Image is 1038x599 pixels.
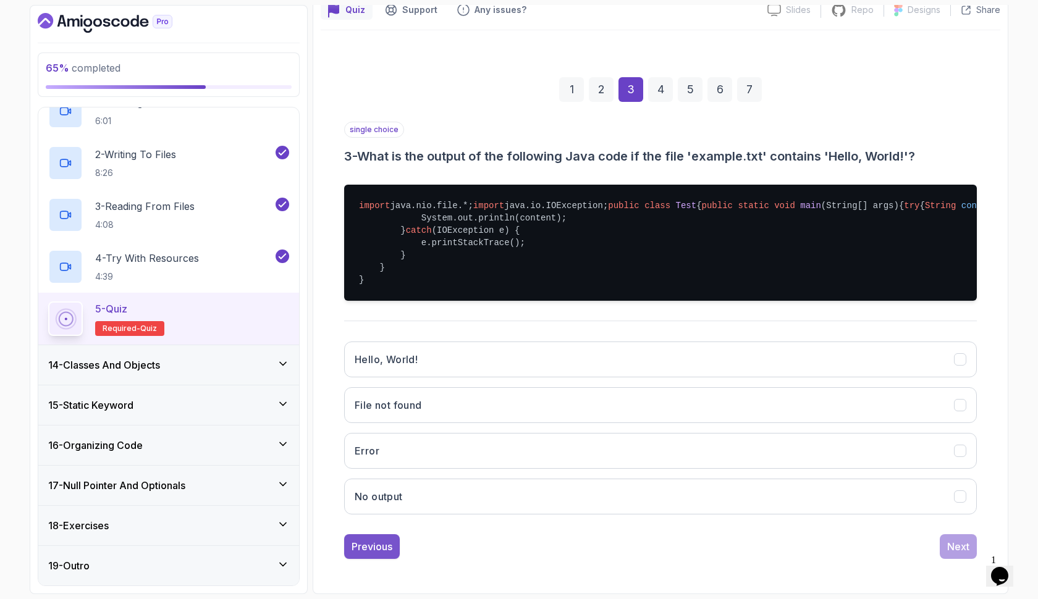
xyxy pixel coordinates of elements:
[95,115,167,127] p: 6:01
[589,77,614,102] div: 2
[48,146,289,180] button: 2-Writing To Files8:26
[95,167,176,179] p: 8:26
[976,4,1000,16] p: Share
[473,201,504,211] span: import
[48,94,289,128] button: 1-Creating Files6:01
[95,251,199,266] p: 4 - Try With Resources
[344,148,977,165] h3: 3 - What is the output of the following Java code if the file 'example.txt' contains 'Hello, Worl...
[38,466,299,505] button: 17-Null Pointer And Optionals
[103,324,140,333] span: Required-
[904,201,919,211] span: try
[48,438,143,453] h3: 16 - Organizing Code
[38,385,299,425] button: 15-Static Keyword
[38,425,299,465] button: 16-Organizing Code
[345,4,365,16] p: Quiz
[48,249,289,284] button: 4-Try With Resources4:39
[38,546,299,585] button: 19-Outro
[48,198,289,232] button: 3-Reading From Files4:08
[925,201,956,211] span: String
[738,201,769,211] span: static
[950,4,1000,16] button: Share
[48,398,133,413] h3: 15 - Static Keyword
[355,352,418,367] h3: Hello, World!
[95,199,195,214] p: 3 - Reading From Files
[344,387,977,423] button: File not found
[707,77,732,102] div: 6
[95,270,199,283] p: 4:39
[961,201,998,211] span: content
[559,77,584,102] div: 1
[48,478,185,493] h3: 17 - Null Pointer And Optionals
[95,301,127,316] p: 5 - Quiz
[48,518,109,533] h3: 18 - Exercises
[940,534,977,559] button: Next
[38,345,299,385] button: 14-Classes And Objects
[48,558,90,573] h3: 19 - Outro
[95,219,195,231] p: 4:08
[774,201,795,211] span: void
[702,201,733,211] span: public
[678,77,703,102] div: 5
[947,539,969,554] div: Next
[618,77,643,102] div: 3
[786,4,811,16] p: Slides
[48,358,160,372] h3: 14 - Classes And Objects
[475,4,526,16] p: Any issues?
[355,489,403,504] h3: No output
[344,433,977,469] button: Error
[38,506,299,545] button: 18-Exercises
[800,201,821,211] span: main
[95,147,176,162] p: 2 - Writing To Files
[344,185,977,301] pre: java.nio.file.*; java.io.IOException; { { { Files.readString(Path.of( )); System.out.println(cont...
[406,225,432,235] span: catch
[344,479,977,514] button: No output
[352,539,392,554] div: Previous
[908,4,940,16] p: Designs
[608,201,639,211] span: public
[344,341,977,377] button: Hello, World!
[821,201,899,211] span: (String[] args)
[676,201,697,211] span: Test
[737,77,762,102] div: 7
[648,77,673,102] div: 4
[48,301,289,336] button: 5-QuizRequired-quiz
[355,443,379,458] h3: Error
[986,550,1026,587] iframe: chat widget
[46,62,120,74] span: completed
[355,398,422,413] h3: File not found
[402,4,437,16] p: Support
[344,122,404,138] p: single choice
[851,4,874,16] p: Repo
[344,534,400,559] button: Previous
[38,13,201,33] a: Dashboard
[359,201,390,211] span: import
[644,201,670,211] span: class
[46,62,69,74] span: 65 %
[140,324,157,333] span: quiz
